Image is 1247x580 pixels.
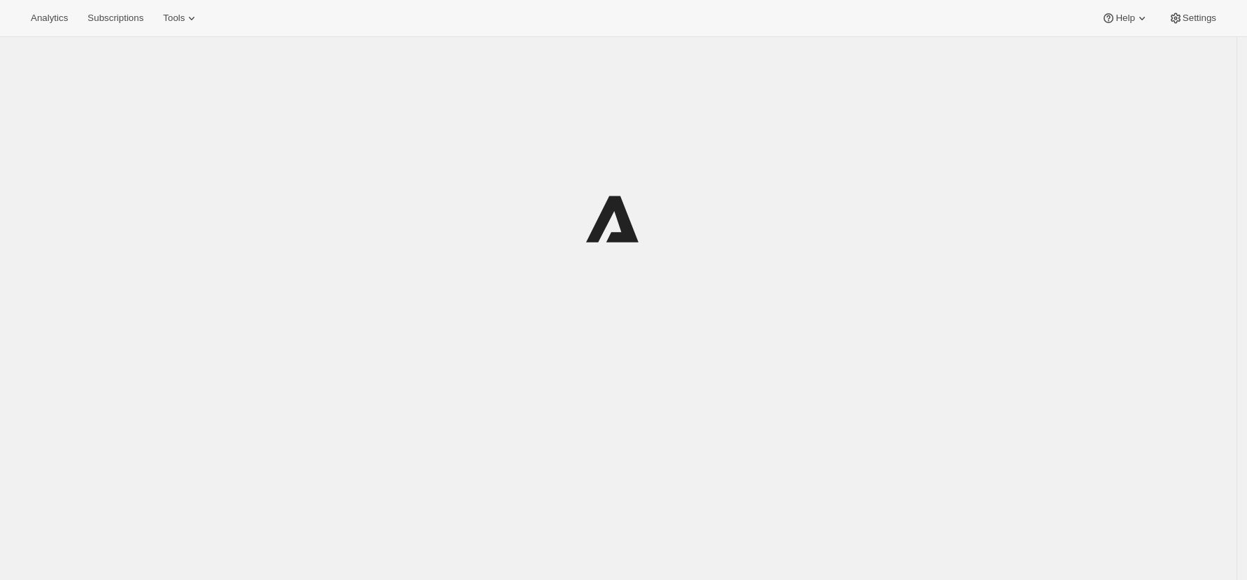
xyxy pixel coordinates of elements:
span: Settings [1183,13,1216,24]
span: Subscriptions [87,13,143,24]
button: Help [1093,8,1157,28]
span: Tools [163,13,185,24]
button: Tools [155,8,207,28]
span: Help [1116,13,1134,24]
span: Analytics [31,13,68,24]
button: Settings [1160,8,1225,28]
button: Subscriptions [79,8,152,28]
button: Analytics [22,8,76,28]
